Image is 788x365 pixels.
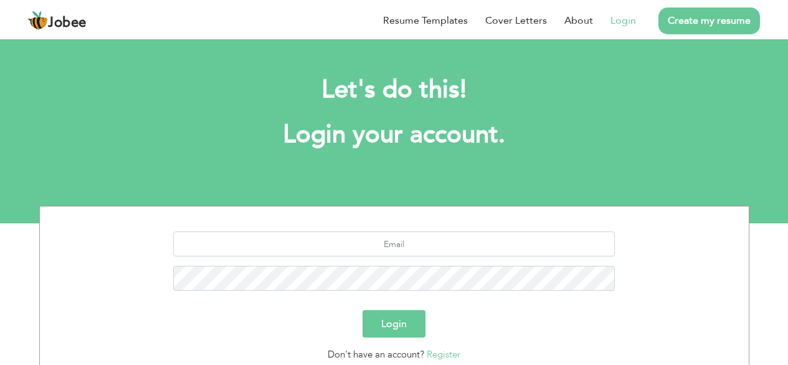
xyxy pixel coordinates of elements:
[485,13,547,28] a: Cover Letters
[610,13,636,28] a: Login
[28,11,48,31] img: jobee.io
[427,348,460,361] a: Register
[58,119,731,151] h1: Login your account.
[28,11,87,31] a: Jobee
[48,16,87,30] span: Jobee
[58,74,731,106] h2: Let's do this!
[383,13,468,28] a: Resume Templates
[564,13,593,28] a: About
[328,348,424,361] span: Don't have an account?
[173,231,615,256] input: Email
[363,310,425,338] button: Login
[658,7,760,34] a: Create my resume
